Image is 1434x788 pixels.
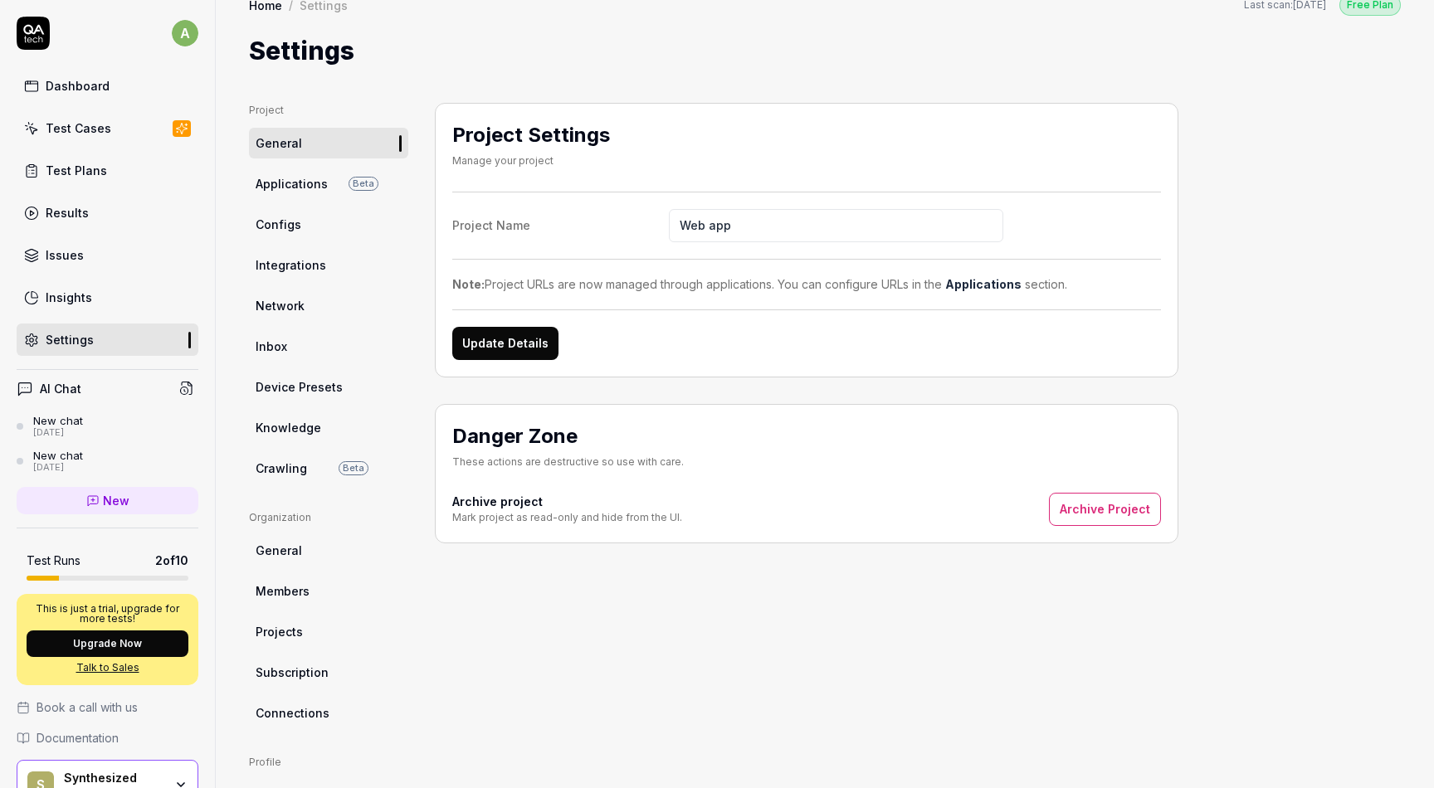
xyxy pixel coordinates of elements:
[17,154,198,187] a: Test Plans
[17,729,198,747] a: Documentation
[249,128,408,158] a: General
[27,630,188,657] button: Upgrade Now
[256,623,303,640] span: Projects
[46,246,84,264] div: Issues
[37,698,138,716] span: Book a call with us
[249,412,408,443] a: Knowledge
[17,239,198,271] a: Issues
[256,582,310,600] span: Members
[452,153,610,168] div: Manage your project
[452,327,558,360] button: Update Details
[249,535,408,566] a: General
[349,177,378,191] span: Beta
[27,553,80,568] h5: Test Runs
[33,414,83,427] div: New chat
[452,216,669,234] div: Project Name
[64,771,163,786] div: Synthesized
[452,455,684,469] div: These actions are destructive so use with care.
[27,660,188,675] a: Talk to Sales
[103,492,129,509] span: New
[256,542,302,559] span: General
[46,289,92,306] div: Insights
[452,510,682,525] div: Mark project as read-only and hide from the UI.
[249,576,408,606] a: Members
[249,755,408,770] div: Profile
[249,209,408,240] a: Configs
[945,277,1022,291] a: Applications
[256,664,329,681] span: Subscription
[17,70,198,102] a: Dashboard
[33,449,83,462] div: New chat
[256,134,302,152] span: General
[37,729,119,747] span: Documentation
[17,698,198,716] a: Book a call with us
[1049,493,1161,526] button: Archive Project
[17,197,198,229] a: Results
[33,462,83,474] div: [DATE]
[249,250,408,280] a: Integrations
[172,17,198,50] button: a
[17,112,198,144] a: Test Cases
[46,77,110,95] div: Dashboard
[249,453,408,484] a: CrawlingBeta
[46,331,94,348] div: Settings
[452,275,1161,293] div: Project URLs are now managed through applications. You can configure URLs in the section.
[669,209,1003,242] input: Project Name
[249,32,354,70] h1: Settings
[256,216,301,233] span: Configs
[46,119,111,137] div: Test Cases
[27,604,188,624] p: This is just a trial, upgrade for more tests!
[17,449,198,474] a: New chat[DATE]
[256,419,321,436] span: Knowledge
[452,277,485,291] strong: Note:
[452,493,682,510] h4: Archive project
[249,372,408,402] a: Device Presets
[249,510,408,525] div: Organization
[256,175,328,192] span: Applications
[249,331,408,362] a: Inbox
[452,421,684,451] h2: Danger Zone
[249,168,408,199] a: ApplicationsBeta
[256,704,329,722] span: Connections
[46,204,89,221] div: Results
[249,698,408,728] a: Connections
[256,256,326,274] span: Integrations
[155,552,188,569] span: 2 of 10
[172,20,198,46] span: a
[249,290,408,321] a: Network
[256,297,305,314] span: Network
[339,461,368,475] span: Beta
[40,380,81,397] h4: AI Chat
[256,378,343,396] span: Device Presets
[17,323,198,356] a: Settings
[256,460,307,477] span: Crawling
[256,338,287,355] span: Inbox
[33,427,83,439] div: [DATE]
[249,103,408,118] div: Project
[249,616,408,647] a: Projects
[46,162,107,179] div: Test Plans
[17,487,198,514] a: New
[249,657,408,688] a: Subscription
[17,414,198,439] a: New chat[DATE]
[452,120,610,150] h2: Project Settings
[17,281,198,314] a: Insights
